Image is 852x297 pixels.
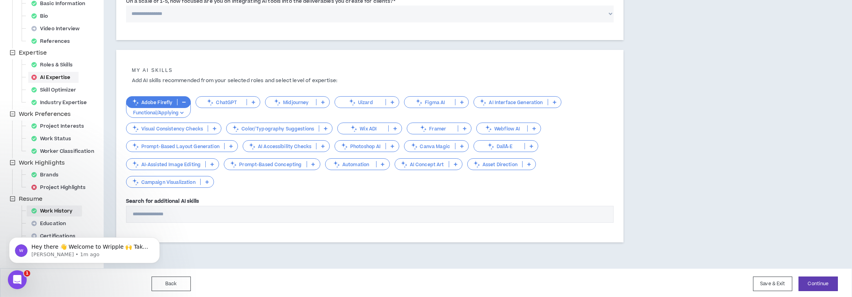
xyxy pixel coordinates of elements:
h5: My AI skills [126,68,614,73]
div: Project Interests [28,121,92,132]
span: Resume [17,194,44,204]
span: Work Preferences [19,110,71,118]
button: Functional/Applying [126,103,191,118]
div: Video Interview [28,23,88,34]
span: Work Highlights [17,158,66,168]
button: Back [152,277,191,291]
span: Work Preferences [17,110,72,119]
button: Save & Exit [753,277,792,291]
div: Education [28,218,74,229]
div: Brands [28,169,66,180]
div: Project Highlights [28,182,93,193]
span: minus-square [10,111,15,117]
div: AI Expertise [28,72,79,83]
div: Worker Classification [28,146,102,157]
p: Photoshop AI [335,143,386,149]
span: Expertise [19,49,47,57]
p: Framer [407,126,458,132]
p: Campaign Visualization [126,179,200,185]
button: Continue [799,277,838,291]
span: Resume [19,195,42,203]
p: Add AI skills recommended from your selected roles and select level of expertise: [126,77,614,84]
p: Visual Consistency Checks [126,126,208,132]
p: DallÂ·E [474,143,525,149]
p: Adobe Firefly [126,99,177,105]
p: Automation [325,161,376,167]
span: minus-square [10,50,15,55]
p: Figma AI [404,99,455,105]
p: Prompt-Based Layout Generation [126,143,224,149]
p: ChatGPT [196,99,247,105]
p: AI Interface Generation [474,99,547,105]
iframe: Intercom notifications message [6,221,163,276]
p: AI Concept Art [395,161,449,167]
p: Webflow AI [477,126,527,132]
span: Work Highlights [19,159,65,167]
label: Search for additional AI skills [126,198,199,205]
iframe: Intercom live chat [8,270,27,289]
div: Industry Expertise [28,97,95,108]
div: Bio [28,11,56,22]
div: Work History [28,205,80,216]
p: AI Accessibility Checks [243,143,316,149]
p: Prompt-Based Concepting [224,161,306,167]
span: 1 [24,270,30,277]
p: Uizard [335,99,386,105]
p: Wix ADI [338,126,388,132]
p: Asset Direction [468,161,522,167]
div: References [28,36,78,47]
span: minus-square [10,196,15,202]
span: minus-square [10,160,15,165]
p: Functional/Applying [131,110,186,117]
div: Work Status [28,133,79,144]
p: Midjourney [265,99,316,105]
span: Expertise [17,48,48,58]
p: Canva Magic [404,143,455,149]
div: Skill Optimizer [28,84,84,95]
p: AI-Assisted Image Editing [126,161,206,167]
div: Roles & Skills [28,59,80,70]
p: Color/Typography Suggestions [227,126,319,132]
